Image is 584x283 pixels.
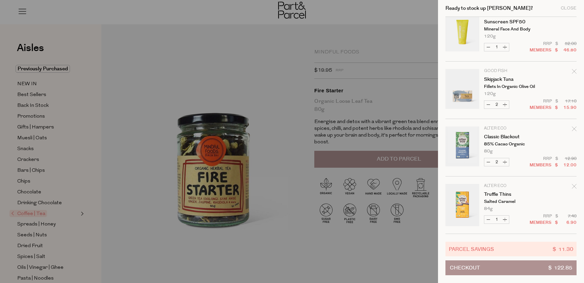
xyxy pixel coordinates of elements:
[492,101,501,109] input: QTY Skipjack Tuna
[484,207,493,211] span: 84g
[572,125,577,135] div: Remove Classic Blackout
[492,216,501,223] input: QTY Truffle Thins
[484,34,496,39] span: 120g
[548,261,572,275] span: $ 122.85
[484,92,496,96] span: 120g
[445,260,577,275] button: Checkout$ 122.85
[484,27,536,31] p: Mineral Face and Body
[449,245,494,253] span: Parcel Savings
[572,68,577,77] div: Remove Skipjack Tuna
[484,126,536,131] p: Alter Eco
[484,85,536,89] p: Fillets in Organic Olive Oil
[484,149,493,154] span: 80g
[445,6,533,11] h2: Ready to stock up [PERSON_NAME]?
[492,43,501,51] input: QTY Sunscreen SPF50
[484,199,536,204] p: Salted Caramel
[484,69,536,73] p: Good Fish
[484,192,536,197] a: Truffle Thins
[572,183,577,192] div: Remove Truffle Thins
[484,135,536,139] a: Classic Blackout
[561,6,577,10] div: Close
[450,261,480,275] span: Checkout
[553,245,573,253] span: $ 11.30
[484,142,536,146] p: 85% Cacao Organic
[484,184,536,188] p: Alter Eco
[492,158,501,166] input: QTY Classic Blackout
[484,77,536,82] a: Skipjack Tuna
[484,20,536,24] a: Sunscreen SPF50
